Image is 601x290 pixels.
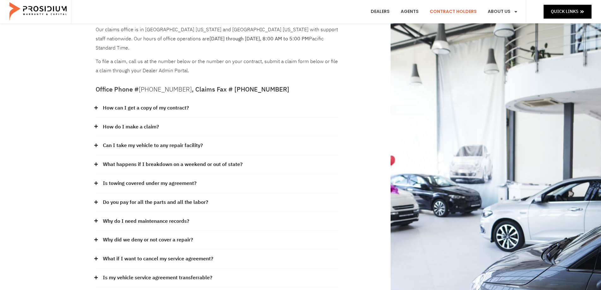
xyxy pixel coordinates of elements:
a: Is towing covered under my agreement? [103,179,197,188]
div: What if I want to cancel my service agreement? [96,250,339,269]
div: Is my vehicle service agreement transferrable? [96,269,339,287]
a: How can I get a copy of my contract? [103,104,189,113]
a: What happens if I breakdown on a weekend or out of state? [103,160,243,169]
a: Why did we deny or not cover a repair? [103,235,193,245]
p: To file a claim, call us at the number below or the number on your contract, submit a claim form ... [96,57,339,75]
h5: Office Phone # , Claims Fax # [PHONE_NUMBER] [96,86,339,92]
div: Why do I need maintenance records? [96,212,339,231]
a: Do you pay for all the parts and all the labor? [103,198,208,207]
a: Is my vehicle service agreement transferrable? [103,273,212,282]
a: [PHONE_NUMBER] [139,85,192,94]
div: Why did we deny or not cover a repair? [96,231,339,250]
div: How can I get a copy of my contract? [96,99,339,118]
a: Quick Links [544,5,592,18]
div: Do you pay for all the parts and all the labor? [96,193,339,212]
a: Why do I need maintenance records? [103,217,189,226]
a: Can I take my vehicle to any repair facility? [103,141,203,150]
div: Is towing covered under my agreement? [96,174,339,193]
a: How do I make a claim? [103,122,159,132]
span: Quick Links [551,8,578,15]
div: How do I make a claim? [96,118,339,137]
div: Can I take my vehicle to any repair facility? [96,136,339,155]
a: What if I want to cancel my service agreement? [103,254,213,263]
p: Our claims office is in [GEOGRAPHIC_DATA] [US_STATE] and [GEOGRAPHIC_DATA] [US_STATE] with suppor... [96,25,339,52]
div: What happens if I breakdown on a weekend or out of state? [96,155,339,174]
b: [DATE] through [DATE], 8:00 AM to 5:00 PM [209,35,309,43]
